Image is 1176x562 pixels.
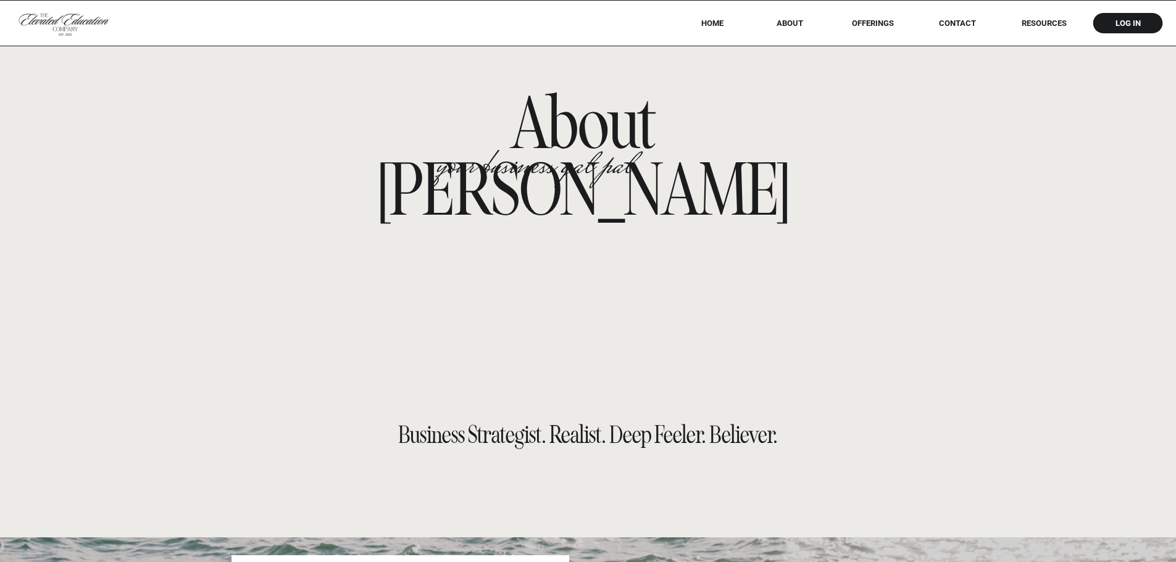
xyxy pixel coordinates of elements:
[393,420,783,447] p: Business Strategist. Realist. Deep Feeler. Believer.
[930,19,985,28] a: Contact
[768,19,812,28] a: About
[1004,19,1083,28] a: RESOURCES
[685,19,740,28] a: HOME
[391,149,677,186] h2: your business gal pal
[365,91,803,183] h1: About [PERSON_NAME]
[834,19,911,28] a: offerings
[1104,19,1152,28] a: log in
